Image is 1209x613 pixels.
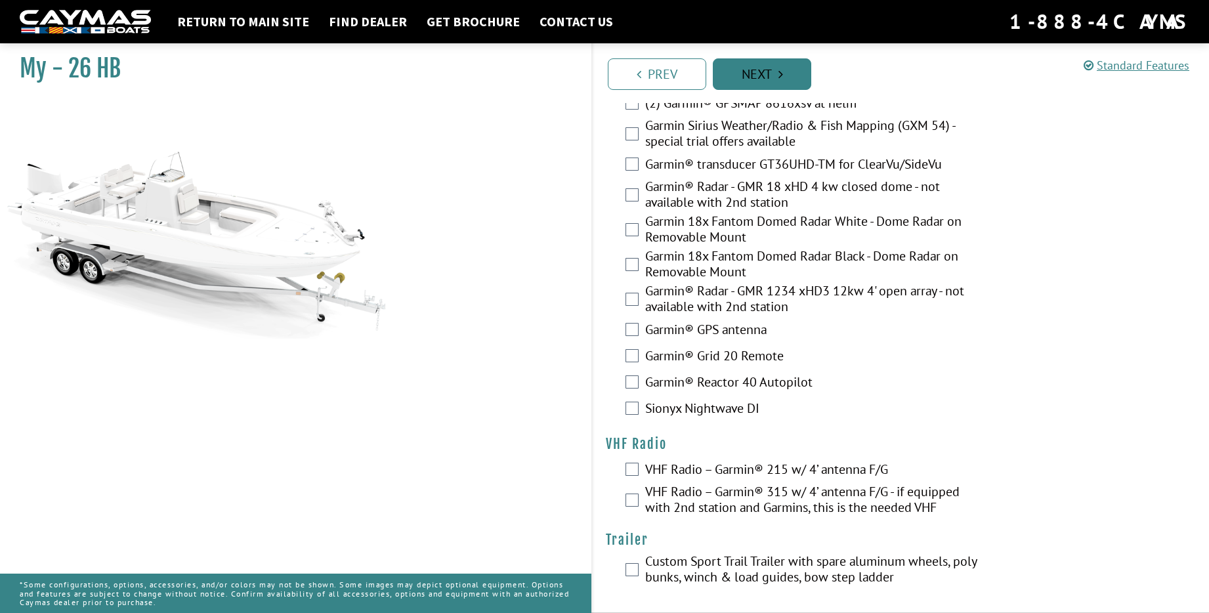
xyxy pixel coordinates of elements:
img: white-logo-c9c8dbefe5ff5ceceb0f0178aa75bf4bb51f6bca0971e226c86eb53dfe498488.png [20,10,151,34]
a: Prev [608,58,706,90]
div: 1-888-4CAYMAS [1009,7,1189,36]
label: Garmin® GPS antenna [645,322,983,341]
label: Garmin® Grid 20 Remote [645,348,983,367]
label: Garmin® Radar - GMR 18 xHD 4 kw closed dome - not available with 2nd station [645,179,983,213]
label: Custom Sport Trail Trailer with spare aluminum wheels, poly bunks, winch & load guides, bow step ... [645,553,983,588]
a: Contact Us [533,13,620,30]
h4: VHF Radio [606,436,1196,452]
label: Garmin 18x Fantom Domed Radar White - Dome Radar on Removable Mount [645,213,983,248]
label: Garmin® Radar - GMR 1234 xHD3 12kw 4' open array - not available with 2nd station [645,283,983,318]
a: Next [713,58,811,90]
label: VHF Radio – Garmin® 215 w/ 4’ antenna F/G [645,461,983,480]
p: *Some configurations, options, accessories, and/or colors may not be shown. Some images may depic... [20,574,572,613]
a: Get Brochure [420,13,526,30]
a: Standard Features [1084,58,1189,73]
label: Garmin® Reactor 40 Autopilot [645,374,983,393]
ul: Pagination [604,56,1209,90]
label: Sionyx Nightwave DI [645,400,983,419]
h1: My - 26 HB [20,54,559,83]
a: Find Dealer [322,13,414,30]
label: Garmin Sirius Weather/Radio & Fish Mapping (GXM 54) - special trial offers available [645,117,983,152]
h4: Trailer [606,532,1196,548]
label: Garmin 18x Fantom Domed Radar Black - Dome Radar on Removable Mount [645,248,983,283]
label: Garmin® transducer GT36UHD-TM for ClearVu/SideVu [645,156,983,175]
label: (2) Garmin® GPSMAP 8616xsv at helm [645,95,983,114]
a: Return to main site [171,13,316,30]
label: VHF Radio – Garmin® 315 w/ 4’ antenna F/G - if equipped with 2nd station and Garmins, this is the... [645,484,983,518]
